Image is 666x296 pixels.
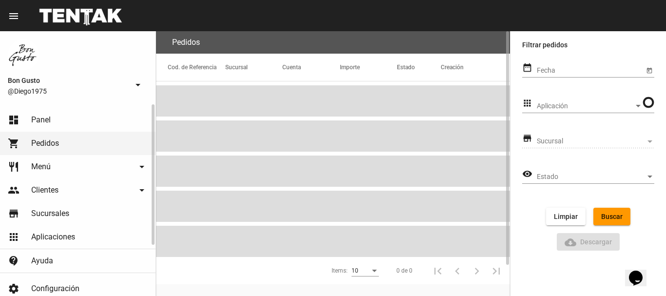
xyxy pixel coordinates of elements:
[522,133,532,144] mat-icon: store
[467,261,487,280] button: Siguiente
[8,283,20,295] mat-icon: settings
[601,213,623,220] span: Buscar
[31,284,79,294] span: Configuración
[557,233,620,251] button: Descargar ReporteDescargar
[565,238,612,246] span: Descargar
[644,65,654,75] button: Open calendar
[396,266,412,276] div: 0 de 0
[8,138,20,149] mat-icon: shopping_cart
[8,75,128,86] span: Bon Gusto
[225,54,283,81] mat-header-cell: Sucursal
[522,98,532,109] mat-icon: apps
[8,184,20,196] mat-icon: people
[537,102,643,110] mat-select: Aplicación
[31,256,53,266] span: Ayuda
[565,237,576,248] mat-icon: Descargar Reporte
[282,54,340,81] mat-header-cell: Cuenta
[537,173,646,181] span: Estado
[8,231,20,243] mat-icon: apps
[546,208,586,225] button: Limpiar
[8,208,20,219] mat-icon: store
[8,39,39,70] img: 8570adf9-ca52-4367-b116-ae09c64cf26e.jpg
[352,267,358,274] span: 10
[537,67,644,75] input: Fecha
[340,54,397,81] mat-header-cell: Importe
[156,31,510,54] flou-section-header: Pedidos
[522,62,532,74] mat-icon: date_range
[31,162,51,172] span: Menú
[31,138,59,148] span: Pedidos
[132,79,144,91] mat-icon: arrow_drop_down
[8,114,20,126] mat-icon: dashboard
[537,138,646,145] span: Sucursal
[8,161,20,173] mat-icon: restaurant
[31,232,75,242] span: Aplicaciones
[136,184,148,196] mat-icon: arrow_drop_down
[522,168,532,180] mat-icon: visibility
[332,266,348,276] div: Items:
[8,86,128,96] span: @Diego1975
[428,261,448,280] button: Primera
[441,54,510,81] mat-header-cell: Creación
[537,138,654,145] mat-select: Sucursal
[448,261,467,280] button: Anterior
[8,10,20,22] mat-icon: menu
[31,185,59,195] span: Clientes
[522,39,654,51] label: Filtrar pedidos
[136,161,148,173] mat-icon: arrow_drop_down
[31,209,69,218] span: Sucursales
[352,268,379,275] mat-select: Items:
[625,257,656,286] iframe: chat widget
[554,213,578,220] span: Limpiar
[487,261,506,280] button: Última
[172,36,200,49] h3: Pedidos
[537,102,634,110] span: Aplicación
[8,255,20,267] mat-icon: contact_support
[31,115,51,125] span: Panel
[537,173,654,181] mat-select: Estado
[156,54,225,81] mat-header-cell: Cod. de Referencia
[593,208,630,225] button: Buscar
[397,54,441,81] mat-header-cell: Estado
